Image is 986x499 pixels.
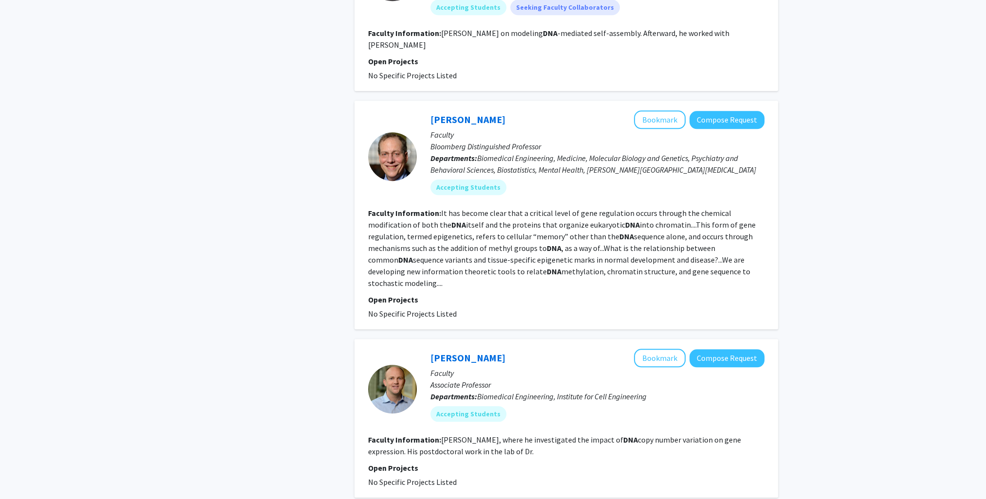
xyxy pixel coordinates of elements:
b: Departments: [430,153,477,163]
p: Bloomberg Distinguished Professor [430,141,764,152]
span: Biomedical Engineering, Institute for Cell Engineering [477,392,647,401]
button: Compose Request to Patrick Cahan [689,349,764,367]
a: [PERSON_NAME] [430,352,505,364]
b: Faculty Information: [368,28,441,38]
span: No Specific Projects Listed [368,71,457,80]
b: DNA [398,255,413,265]
b: Faculty Information: [368,435,441,445]
b: DNA [619,232,634,241]
b: DNA [543,28,558,38]
p: Open Projects [368,294,764,305]
b: DNA [623,435,638,445]
b: Departments: [430,392,477,401]
mat-chip: Accepting Students [430,179,506,195]
b: DNA [547,243,561,253]
mat-chip: Accepting Students [430,406,506,422]
button: Add Patrick Cahan to Bookmarks [634,349,686,367]
b: DNA [451,220,466,230]
button: Add Andy Feinberg to Bookmarks [634,110,686,129]
span: No Specific Projects Listed [368,477,457,487]
p: Faculty [430,129,764,141]
p: Associate Professor [430,379,764,391]
b: DNA [625,220,640,230]
iframe: Chat [7,455,41,492]
p: Open Projects [368,462,764,474]
a: [PERSON_NAME] [430,113,505,125]
p: Open Projects [368,55,764,67]
span: No Specific Projects Listed [368,309,457,319]
button: Compose Request to Andy Feinberg [689,111,764,129]
b: DNA [547,267,561,276]
b: Faculty Information: [368,208,441,218]
fg-read-more: [PERSON_NAME] on modeling -mediated self-assembly. Afterward, he worked with [PERSON_NAME] [368,28,729,50]
fg-read-more: [PERSON_NAME], where he investigated the impact of copy number variation on gene expression. His ... [368,435,741,456]
p: Faculty [430,367,764,379]
fg-read-more: It has become clear that a critical level of gene regulation occurs through the chemical modifica... [368,208,756,288]
span: Biomedical Engineering, Medicine, Molecular Biology and Genetics, Psychiatry and Behavioral Scien... [430,153,756,175]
